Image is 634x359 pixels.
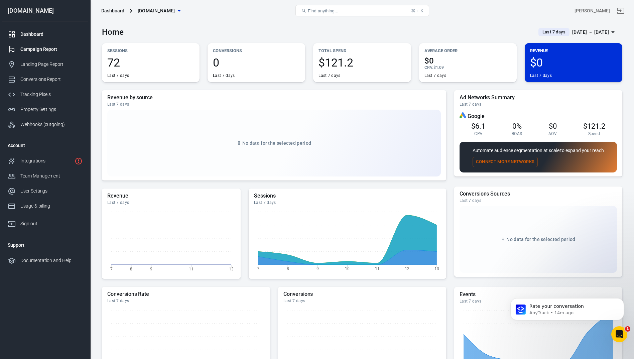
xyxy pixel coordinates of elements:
[411,8,423,13] div: ⌘ + K
[257,266,259,271] tspan: 7
[101,7,124,14] div: Dashboard
[283,298,441,304] div: Last 7 days
[548,131,557,136] span: AOV
[424,65,433,70] span: CPA :
[20,172,83,179] div: Team Management
[213,73,235,78] div: Last 7 days
[572,28,609,36] div: [DATE] － [DATE]
[473,147,604,154] p: Automate audience segmentation at scale to expand your reach
[20,61,83,68] div: Landing Page Report
[2,42,88,57] a: Campaign Report
[433,65,444,70] span: $1.09
[20,121,83,128] div: Webhooks (outgoing)
[460,112,466,120] div: Google Ads
[20,188,83,195] div: User Settings
[287,266,289,271] tspan: 8
[20,220,83,227] div: Sign out
[530,57,617,68] span: $0
[107,73,129,78] div: Last 7 days
[533,27,622,38] button: Last 7 days[DATE] － [DATE]
[283,291,441,297] h5: Conversions
[2,102,88,117] a: Property Settings
[424,73,446,78] div: Last 7 days
[107,102,441,107] div: Last 7 days
[107,200,235,205] div: Last 7 days
[473,157,538,167] button: Connect More Networks
[424,47,511,54] p: Average Order
[213,57,300,68] span: 0
[583,122,605,130] span: $121.2
[135,5,183,17] button: [DOMAIN_NAME]
[20,76,83,83] div: Conversions Report
[2,57,88,72] a: Landing Page Report
[107,94,441,101] h5: Revenue by source
[588,131,600,136] span: Spend
[375,266,380,271] tspan: 11
[20,91,83,98] div: Tracking Pixels
[471,122,485,130] span: $6.1
[611,326,627,342] iframe: Intercom live chat
[2,214,88,231] a: Sign out
[102,27,124,37] h3: Home
[20,106,83,113] div: Property Settings
[474,131,482,136] span: CPA
[625,326,630,332] span: 1
[20,46,83,53] div: Campaign Report
[319,73,340,78] div: Last 7 days
[254,200,441,205] div: Last 7 days
[254,193,441,199] h5: Sessions
[2,87,88,102] a: Tracking Pixels
[107,298,265,304] div: Last 7 days
[512,122,522,130] span: 0%
[540,29,568,35] span: Last 7 days
[460,112,617,120] div: Google
[319,47,405,54] p: Total Spend
[213,47,300,54] p: Conversions
[20,157,72,164] div: Integrations
[460,94,617,101] h5: Ad Networks Summary
[460,102,617,107] div: Last 7 days
[242,140,311,146] span: No data for the selected period
[130,266,132,271] tspan: 8
[20,257,83,264] div: Documentation and Help
[229,266,234,271] tspan: 13
[613,3,629,19] a: Sign out
[575,7,610,14] div: Account id: XkYO6gt3
[2,27,88,42] a: Dashboard
[110,266,113,271] tspan: 7
[345,266,350,271] tspan: 10
[405,266,409,271] tspan: 12
[75,157,83,165] svg: 1 networks not verified yet
[460,198,617,203] div: Last 7 days
[150,266,152,271] tspan: 9
[424,57,511,65] span: $0
[107,193,235,199] h5: Revenue
[2,153,88,168] a: Integrations
[308,8,338,13] span: Find anything...
[530,47,617,54] p: Revenue
[295,5,429,16] button: Find anything...⌘ + K
[107,57,194,68] span: 72
[2,237,88,253] li: Support
[2,8,88,14] div: [DOMAIN_NAME]
[500,284,634,341] iframe: Intercom notifications message
[434,266,439,271] tspan: 13
[460,298,617,304] div: Last 7 days
[2,72,88,87] a: Conversions Report
[107,291,265,297] h5: Conversions Rate
[460,291,617,298] h5: Events
[2,168,88,184] a: Team Management
[107,47,194,54] p: Sessions
[549,122,557,130] span: $0
[20,31,83,38] div: Dashboard
[189,266,194,271] tspan: 11
[138,7,175,15] span: thetrustedshopper.com
[512,131,522,136] span: ROAS
[316,266,319,271] tspan: 9
[506,237,575,242] span: No data for the selected period
[2,117,88,132] a: Webhooks (outgoing)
